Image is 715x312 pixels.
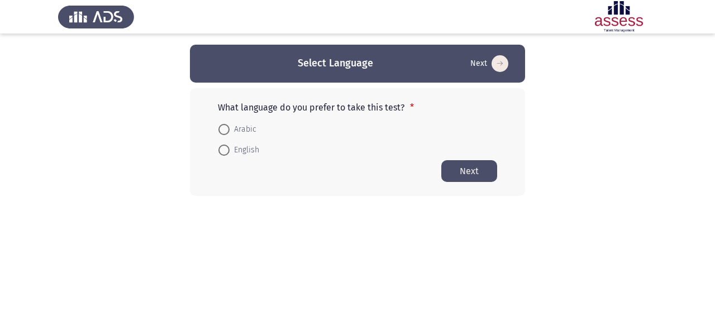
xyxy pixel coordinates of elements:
img: Assess Talent Management logo [58,1,134,32]
span: English [230,143,259,157]
span: Arabic [230,123,256,136]
button: Start assessment [467,55,512,73]
img: Assessment logo of Potentiality Assessment [581,1,657,32]
button: Start assessment [441,160,497,182]
h3: Select Language [298,56,373,70]
p: What language do you prefer to take this test? [218,102,497,113]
